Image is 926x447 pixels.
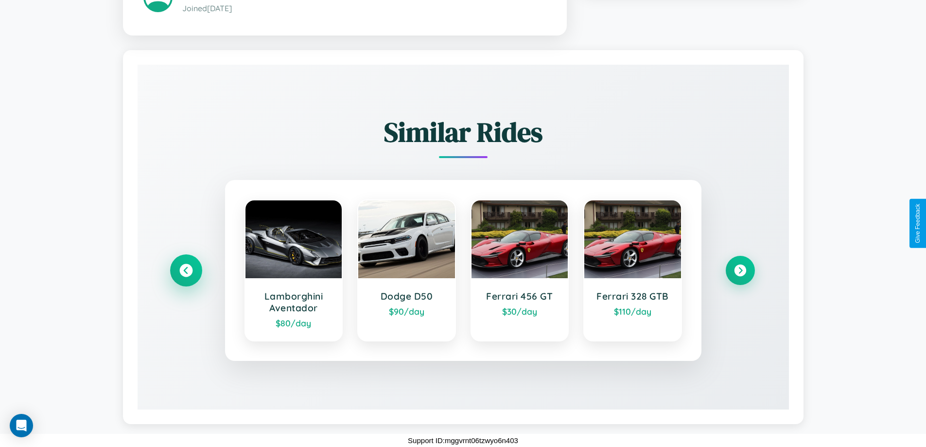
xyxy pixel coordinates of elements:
div: $ 30 /day [481,306,559,317]
div: Give Feedback [914,204,921,243]
a: Lamborghini Aventador$80/day [245,199,343,341]
p: Support ID: mggvrnt06tzwyo6n403 [408,434,518,447]
div: $ 90 /day [368,306,445,317]
h3: Lamborghini Aventador [255,290,332,314]
a: Ferrari 456 GT$30/day [471,199,569,341]
a: Dodge D50$90/day [357,199,456,341]
p: Joined [DATE] [182,1,546,16]
h3: Ferrari 328 GTB [594,290,671,302]
h2: Similar Rides [172,113,755,151]
div: $ 80 /day [255,318,332,328]
div: $ 110 /day [594,306,671,317]
a: Ferrari 328 GTB$110/day [583,199,682,341]
div: Open Intercom Messenger [10,414,33,437]
h3: Dodge D50 [368,290,445,302]
h3: Ferrari 456 GT [481,290,559,302]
